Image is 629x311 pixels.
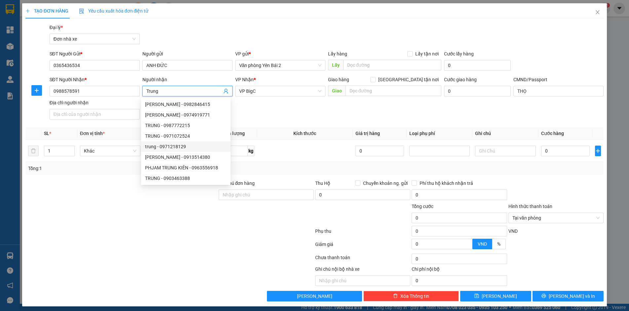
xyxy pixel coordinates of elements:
[141,110,231,120] div: TRỊNH XUÂN TRUNG - 0974919771
[84,146,136,156] span: Khác
[145,164,227,171] div: PHJAM TRUNG KIÊN - 0963556918
[512,213,600,223] span: Tại văn phòng
[355,146,404,156] input: 0
[444,51,474,56] label: Cước lấy hàng
[549,293,595,300] span: [PERSON_NAME] và In
[235,50,325,57] div: VP gửi
[475,146,536,156] input: Ghi Chú
[145,143,227,150] div: trung - 0971218129
[328,60,343,70] span: Lấy
[145,122,227,129] div: TRUNG - 0987772215
[472,127,538,140] th: Ghi chú
[363,291,459,301] button: deleteXóa Thông tin
[50,50,140,57] div: SĐT Người Gửi
[293,131,316,136] span: Kích thước
[79,8,149,14] span: Yêu cầu xuất hóa đơn điện tử
[407,127,472,140] th: Loại phụ phí
[297,293,332,300] span: [PERSON_NAME]
[417,180,476,187] span: Phí thu hộ khách nhận trả
[239,86,321,96] span: VP BigC
[219,190,314,200] input: Ghi chú đơn hàng
[142,50,233,57] div: Người gửi
[239,60,321,70] span: Văn phòng Yên Bái 2
[355,131,380,136] span: Giá trị hàng
[267,291,362,301] button: [PERSON_NAME]
[50,99,140,106] div: Địa chỉ người nhận
[314,254,411,265] div: Chưa thanh toán
[444,77,477,82] label: Cước giao hàng
[412,265,507,275] div: Chi phí nội bộ
[141,141,231,152] div: trung - 0971218129
[54,34,136,44] span: Đơn nhà xe
[376,76,441,83] span: [GEOGRAPHIC_DATA] tận nơi
[31,85,42,96] button: plus
[444,60,511,71] input: Cước lấy hàng
[541,131,564,136] span: Cước hàng
[460,291,531,301] button: save[PERSON_NAME]
[315,275,410,286] input: Nhập ghi chú
[315,265,410,275] div: Ghi chú nội bộ nhà xe
[595,146,601,156] button: plus
[235,77,254,82] span: VP Nhận
[28,165,243,172] div: Tổng: 1
[248,146,254,156] span: kg
[219,181,255,186] label: Ghi chú đơn hàng
[328,86,346,96] span: Giao
[80,131,105,136] span: Đơn vị tính
[360,180,410,187] span: Chuyển khoản ng. gửi
[145,111,227,119] div: [PERSON_NAME] - 0974919771
[314,227,411,239] div: Phụ thu
[25,9,30,13] span: plus
[413,50,441,57] span: Lấy tận nơi
[533,291,604,301] button: printer[PERSON_NAME] và In
[145,132,227,140] div: TRUNG - 0971072524
[50,25,63,30] span: Đại lý
[223,88,229,94] span: user-add
[328,77,349,82] span: Giao hàng
[595,148,601,154] span: plus
[513,76,604,83] div: CMND/Passport
[346,86,441,96] input: Dọc đường
[595,10,600,15] span: close
[141,152,231,162] div: NGUYỄN ĐỨC TRUNG - 0913514380
[28,146,39,156] button: delete
[141,173,231,184] div: TRUNG - 0903463388
[141,162,231,173] div: PHJAM TRUNG KIÊN - 0963556918
[142,76,233,83] div: Người nhận
[444,86,511,96] input: Cước giao hàng
[315,181,330,186] span: Thu Hộ
[497,241,500,247] span: %
[141,131,231,141] div: TRUNG - 0971072524
[588,3,607,22] button: Close
[141,99,231,110] div: PHẠM TRUNG THÀNH - 0982846415
[412,204,433,209] span: Tổng cước
[400,293,429,300] span: Xóa Thông tin
[508,204,552,209] label: Hình thức thanh toán
[343,60,441,70] input: Dọc đường
[79,9,84,14] img: icon
[44,131,49,136] span: SL
[482,293,517,300] span: [PERSON_NAME]
[145,101,227,108] div: [PERSON_NAME] - 0982846415
[328,51,347,56] span: Lấy hàng
[25,8,68,14] span: TẠO ĐƠN HÀNG
[541,294,546,299] span: printer
[32,88,42,93] span: plus
[50,76,140,83] div: SĐT Người Nhận
[478,241,487,247] span: VND
[145,175,227,182] div: TRUNG - 0903463388
[393,294,398,299] span: delete
[141,120,231,131] div: TRUNG - 0987772215
[145,154,227,161] div: [PERSON_NAME] - 0913514380
[314,241,411,252] div: Giảm giá
[474,294,479,299] span: save
[50,109,140,120] input: Địa chỉ của người nhận
[508,228,518,234] span: VND
[221,131,245,136] span: Định lượng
